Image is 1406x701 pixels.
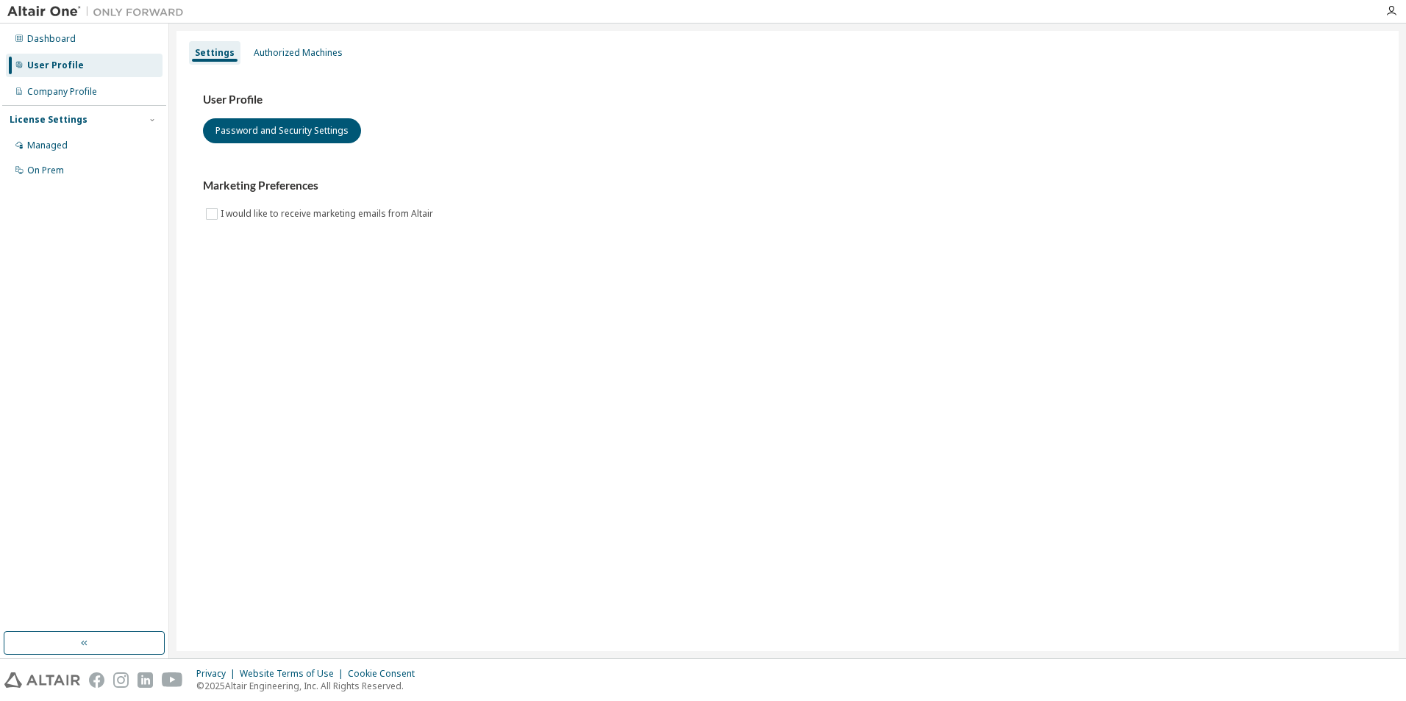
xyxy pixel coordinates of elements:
div: On Prem [27,165,64,176]
label: I would like to receive marketing emails from Altair [221,205,436,223]
div: Company Profile [27,86,97,98]
button: Password and Security Settings [203,118,361,143]
div: Dashboard [27,33,76,45]
div: Cookie Consent [348,668,424,680]
img: linkedin.svg [138,672,153,688]
img: instagram.svg [113,672,129,688]
h3: User Profile [203,93,1372,107]
div: Settings [195,47,235,59]
img: Altair One [7,4,191,19]
div: User Profile [27,60,84,71]
div: License Settings [10,114,88,126]
div: Authorized Machines [254,47,343,59]
p: © 2025 Altair Engineering, Inc. All Rights Reserved. [196,680,424,692]
div: Privacy [196,668,240,680]
h3: Marketing Preferences [203,179,1372,193]
div: Website Terms of Use [240,668,348,680]
img: facebook.svg [89,672,104,688]
img: youtube.svg [162,672,183,688]
img: altair_logo.svg [4,672,80,688]
div: Managed [27,140,68,151]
